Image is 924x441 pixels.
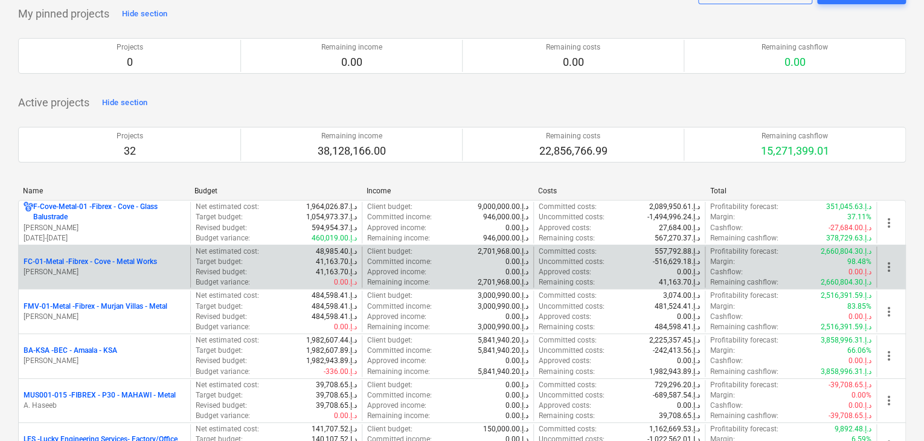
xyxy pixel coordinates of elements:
p: Remaining cashflow [761,131,829,141]
iframe: Chat Widget [864,383,924,441]
p: 0.00 [762,55,828,69]
p: Cashflow : [710,267,743,277]
p: 0.00د.إ.‏ [505,312,528,322]
p: 0.00د.إ.‏ [849,401,871,411]
p: 460,019.00د.إ.‏ [312,233,357,243]
p: 1,982,943.89د.إ.‏ [649,367,700,377]
p: Remaining cashflow : [710,277,778,288]
p: 5,841,940.20د.إ.‏ [478,346,528,356]
p: 0.00د.إ.‏ [505,411,528,421]
p: Projects [117,131,143,141]
p: Committed costs : [539,246,597,257]
p: 0.00د.إ.‏ [505,267,528,277]
p: Remaining costs : [539,233,595,243]
p: 1,982,607.89د.إ.‏ [306,346,357,356]
p: 0.00د.إ.‏ [677,356,700,366]
p: 141,707.52د.إ.‏ [312,424,357,434]
p: 2,660,804.30د.إ.‏ [821,246,871,257]
p: 41,163.70د.إ.‏ [659,277,700,288]
div: BA-KSA -BEC - Amaala - KSA[PERSON_NAME] [24,346,185,366]
p: 484,598.41د.إ.‏ [655,322,700,332]
p: Profitability forecast : [710,380,778,390]
p: Committed income : [367,346,432,356]
p: Profitability forecast : [710,246,778,257]
button: Hide section [99,93,150,112]
p: Cashflow : [710,223,743,233]
p: Target budget : [196,212,243,222]
p: 1,162,669.53د.إ.‏ [649,424,700,434]
p: 0.00د.إ.‏ [505,380,528,390]
p: 0.00د.إ.‏ [334,277,357,288]
p: Uncommitted costs : [539,257,605,267]
p: 66.06% [847,346,871,356]
span: more_vert [882,260,896,274]
p: Remaining income : [367,233,430,243]
p: Margin : [710,390,735,401]
p: 567,270.37د.إ.‏ [655,233,700,243]
p: 5,841,940.20د.إ.‏ [478,335,528,346]
p: Committed income : [367,390,432,401]
p: Profitability forecast : [710,291,778,301]
p: Profitability forecast : [710,335,778,346]
p: 41,163.70د.إ.‏ [316,267,357,277]
p: 594,954.37د.إ.‏ [312,223,357,233]
p: 2,225,357.45د.إ.‏ [649,335,700,346]
p: [DATE] - [DATE] [24,233,185,243]
p: 3,000,990.00د.إ.‏ [478,301,528,312]
p: Uncommitted costs : [539,346,605,356]
p: Net estimated cost : [196,424,259,434]
p: A. Haseeb [24,401,185,411]
p: FC-01-Metal - Fibrex - Cove - Metal Works [24,257,157,267]
p: Remaining income : [367,322,430,332]
p: 2,516,391.59د.إ.‏ [821,322,871,332]
p: 946,000.00د.إ.‏ [483,212,528,222]
p: Active projects [18,95,89,110]
p: Budget variance : [196,322,250,332]
div: Total [710,187,872,195]
p: 3,000,990.00د.إ.‏ [478,291,528,301]
div: MUS001-015 -FIBREX - P30 - MAHAWI - MetalA. Haseeb [24,390,185,411]
p: Client budget : [367,424,412,434]
p: Client budget : [367,335,412,346]
p: Committed costs : [539,335,597,346]
p: Uncommitted costs : [539,212,605,222]
p: Margin : [710,212,735,222]
span: more_vert [882,216,896,230]
div: Income [367,187,528,195]
p: Profitability forecast : [710,202,778,212]
p: 0.00د.إ.‏ [849,267,871,277]
p: Approved income : [367,267,426,277]
p: Budget variance : [196,411,250,421]
p: 946,000.00د.إ.‏ [483,233,528,243]
p: 0 [117,55,143,69]
p: Approved costs : [539,267,591,277]
p: 37.11% [847,212,871,222]
p: 83.85% [847,301,871,312]
p: 39,708.65د.إ.‏ [316,380,357,390]
div: Project has multi currencies enabled [24,202,33,222]
p: Approved costs : [539,356,591,366]
p: -39,708.65د.إ.‏ [829,411,871,421]
p: 41,163.70د.إ.‏ [316,257,357,267]
div: Hide section [122,7,167,21]
p: 3,000,990.00د.إ.‏ [478,322,528,332]
p: Budget variance : [196,367,250,377]
p: Remaining income : [367,277,430,288]
p: Target budget : [196,301,243,312]
p: Approved income : [367,223,426,233]
p: 484,598.41د.إ.‏ [312,312,357,322]
p: Approved costs : [539,223,591,233]
p: 0.00د.إ.‏ [505,223,528,233]
p: Remaining costs : [539,277,595,288]
p: 3,858,996.31د.إ.‏ [821,335,871,346]
p: 39,708.65د.إ.‏ [316,401,357,411]
p: Approved income : [367,312,426,322]
p: 2,516,391.59د.إ.‏ [821,291,871,301]
p: 0.00 [321,55,382,69]
p: -27,684.00د.إ.‏ [829,223,871,233]
p: 0.00% [852,390,871,401]
p: 1,982,943.89د.إ.‏ [306,356,357,366]
p: 38,128,166.00 [318,144,386,158]
p: Remaining cashflow : [710,233,778,243]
